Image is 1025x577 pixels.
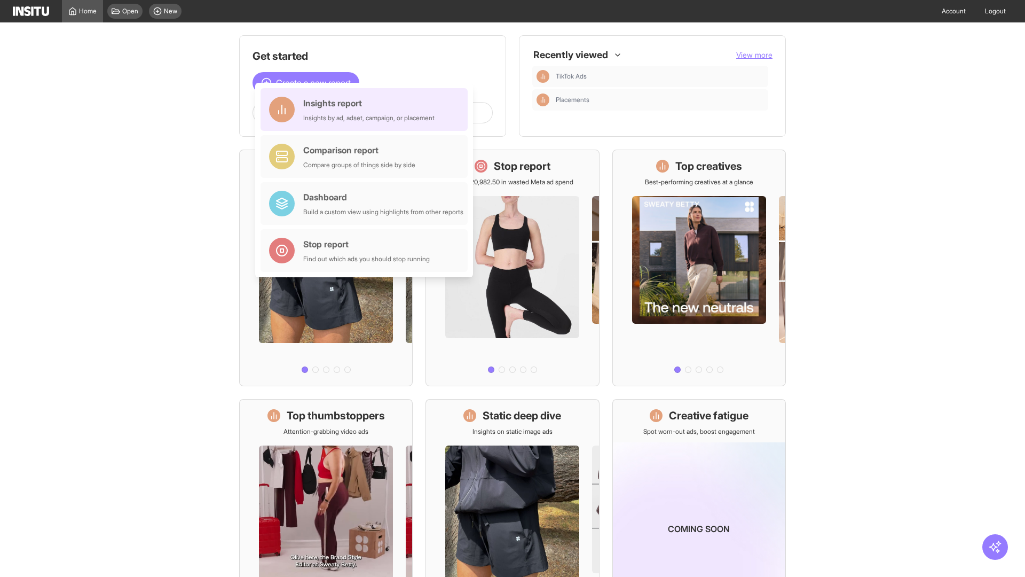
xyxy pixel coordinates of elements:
[253,72,359,93] button: Create a new report
[283,427,368,436] p: Attention-grabbing video ads
[556,72,587,81] span: TikTok Ads
[556,72,764,81] span: TikTok Ads
[303,161,415,169] div: Compare groups of things side by side
[556,96,589,104] span: Placements
[303,191,463,204] div: Dashboard
[736,50,772,59] span: View more
[303,238,430,251] div: Stop report
[303,255,430,263] div: Find out which ads you should stop running
[675,159,742,174] h1: Top creatives
[303,114,435,122] div: Insights by ad, adset, campaign, or placement
[537,70,549,83] div: Insights
[122,7,138,15] span: Open
[451,178,573,186] p: Save £20,982.50 in wasted Meta ad spend
[556,96,764,104] span: Placements
[13,6,49,16] img: Logo
[483,408,561,423] h1: Static deep dive
[303,208,463,216] div: Build a custom view using highlights from other reports
[79,7,97,15] span: Home
[472,427,553,436] p: Insights on static image ads
[736,50,772,60] button: View more
[494,159,550,174] h1: Stop report
[253,49,493,64] h1: Get started
[425,150,599,386] a: Stop reportSave £20,982.50 in wasted Meta ad spend
[645,178,753,186] p: Best-performing creatives at a glance
[537,93,549,106] div: Insights
[239,150,413,386] a: What's live nowSee all active ads instantly
[276,76,351,89] span: Create a new report
[612,150,786,386] a: Top creativesBest-performing creatives at a glance
[164,7,177,15] span: New
[303,97,435,110] div: Insights report
[303,144,415,157] div: Comparison report
[287,408,385,423] h1: Top thumbstoppers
